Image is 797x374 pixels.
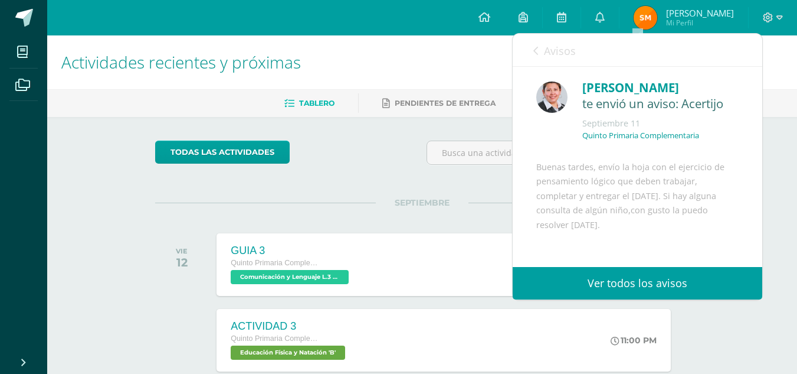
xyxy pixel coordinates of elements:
a: Tablero [284,94,334,113]
p: Quinto Primaria Complementaria [582,131,699,141]
a: Pendientes de entrega [382,94,496,113]
span: Mi Perfil [666,18,734,28]
span: Quinto Primaria Complementaria [231,334,319,343]
div: Buenas tardes, envío la hoja con el ejercicio de pensamiento lógico que deben trabajar, completar... [536,160,739,357]
img: 08e00a7f0eb7830fd2468c6dcb3aac58.png [536,82,568,113]
span: Educación Física y Natación 'B' [231,346,345,360]
span: SEPTIEMBRE [376,197,468,208]
img: 4d4a0b93b4593fd797670cfad7e27ec8.png [634,6,657,30]
div: Septiembre 11 [582,118,739,129]
a: todas las Actividades [155,141,290,164]
span: Pendientes de entrega [395,99,496,108]
div: 12 [176,255,188,269]
div: te envió un aviso: Acertijo [582,97,739,112]
span: Tablero [299,99,334,108]
a: Ver todos los avisos [513,267,762,300]
span: Comunicación y Lenguaje L.3 (Inglés y Laboratorio) 'B' [231,270,349,284]
div: GUIA 3 [231,245,352,257]
span: [PERSON_NAME] [666,7,734,19]
span: Avisos [544,44,576,58]
span: Quinto Primaria Complementaria [231,259,319,267]
span: Actividades recientes y próximas [61,51,301,73]
div: 11:00 PM [611,335,657,346]
div: VIE [176,247,188,255]
div: ACTIVIDAD 3 [231,320,348,333]
input: Busca una actividad próxima aquí... [427,141,688,164]
div: [PERSON_NAME] [582,79,739,97]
